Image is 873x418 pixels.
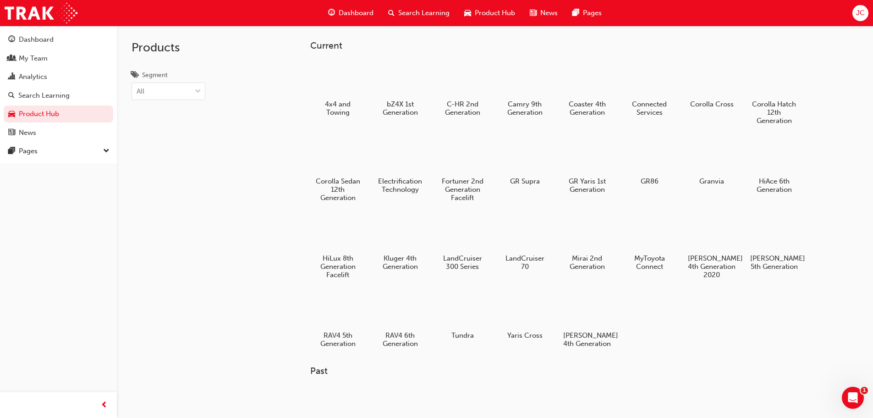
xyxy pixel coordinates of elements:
a: [PERSON_NAME] 5th Generation [747,212,802,274]
span: prev-icon [101,400,108,411]
a: car-iconProduct Hub [457,4,522,22]
h3: Current [310,40,831,51]
div: Analytics [19,72,47,82]
a: RAV4 6th Generation [373,290,428,351]
span: pages-icon [572,7,579,19]
a: bZ4X 1st Generation [373,58,428,120]
div: My Team [19,53,48,64]
span: news-icon [530,7,537,19]
span: search-icon [8,92,15,100]
span: guage-icon [8,36,15,44]
h5: GR86 [626,177,674,185]
h5: RAV4 6th Generation [376,331,424,348]
div: Dashboard [19,34,54,45]
h5: RAV4 5th Generation [314,331,362,348]
button: DashboardMy TeamAnalyticsSearch LearningProduct HubNews [4,29,113,143]
a: 4x4 and Towing [310,58,365,120]
h5: Corolla Cross [688,100,736,108]
h5: Mirai 2nd Generation [563,254,611,271]
span: search-icon [388,7,395,19]
h5: Camry 9th Generation [501,100,549,117]
span: JC [856,8,865,18]
button: JC [852,5,868,21]
h5: Coaster 4th Generation [563,100,611,117]
span: guage-icon [328,7,335,19]
span: News [540,8,558,18]
a: Camry 9th Generation [497,58,552,120]
button: Pages [4,143,113,160]
span: car-icon [464,7,471,19]
span: Product Hub [475,8,515,18]
a: [PERSON_NAME] 4th Generation [560,290,615,351]
span: Search Learning [398,8,450,18]
a: Kluger 4th Generation [373,212,428,274]
a: LandCruiser 300 Series [435,212,490,274]
h5: 4x4 and Towing [314,100,362,117]
span: pages-icon [8,147,15,156]
a: RAV4 5th Generation [310,290,365,351]
a: Corolla Hatch 12th Generation [747,58,802,128]
h5: Yaris Cross [501,331,549,340]
a: GR Supra [497,135,552,189]
a: Electrification Technology [373,135,428,197]
a: Mirai 2nd Generation [560,212,615,274]
h5: [PERSON_NAME] 4th Generation 2020 [688,254,736,279]
a: GR86 [622,135,677,189]
h5: Corolla Hatch 12th Generation [750,100,798,125]
div: Search Learning [18,90,70,101]
div: Pages [19,146,38,156]
span: people-icon [8,55,15,63]
span: down-icon [195,86,201,98]
a: News [4,124,113,141]
h5: [PERSON_NAME] 4th Generation [563,331,611,348]
h5: Connected Services [626,100,674,117]
a: GR Yaris 1st Generation [560,135,615,197]
h3: Past [310,366,831,376]
h5: Fortuner 2nd Generation Facelift [439,177,487,202]
a: Corolla Cross [684,58,739,111]
h2: Products [132,40,205,55]
a: news-iconNews [522,4,565,22]
h5: [PERSON_NAME] 5th Generation [750,254,798,271]
span: down-icon [103,145,110,157]
h5: LandCruiser 70 [501,254,549,271]
h5: HiLux 8th Generation Facelift [314,254,362,279]
a: pages-iconPages [565,4,609,22]
h5: GR Supra [501,177,549,185]
a: HiAce 6th Generation [747,135,802,197]
iframe: Intercom live chat [842,387,864,409]
h5: HiAce 6th Generation [750,177,798,194]
h5: Tundra [439,331,487,340]
h5: Kluger 4th Generation [376,254,424,271]
a: Granvia [684,135,739,189]
a: guage-iconDashboard [321,4,381,22]
a: Fortuner 2nd Generation Facelift [435,135,490,205]
a: C-HR 2nd Generation [435,58,490,120]
a: Corolla Sedan 12th Generation [310,135,365,205]
span: Dashboard [339,8,373,18]
h5: Granvia [688,177,736,185]
span: news-icon [8,129,15,137]
a: My Team [4,50,113,67]
h5: MyToyota Connect [626,254,674,271]
span: car-icon [8,110,15,118]
span: tags-icon [132,72,138,80]
a: [PERSON_NAME] 4th Generation 2020 [684,212,739,282]
a: HiLux 8th Generation Facelift [310,212,365,282]
span: chart-icon [8,73,15,81]
a: Analytics [4,68,113,85]
a: MyToyota Connect [622,212,677,274]
a: Search Learning [4,87,113,104]
h5: Corolla Sedan 12th Generation [314,177,362,202]
h5: bZ4X 1st Generation [376,100,424,117]
a: Coaster 4th Generation [560,58,615,120]
span: Pages [583,8,602,18]
h5: GR Yaris 1st Generation [563,177,611,194]
h5: LandCruiser 300 Series [439,254,487,271]
a: LandCruiser 70 [497,212,552,274]
div: Segment [142,71,168,80]
div: News [19,128,36,138]
h5: Electrification Technology [376,177,424,194]
a: search-iconSearch Learning [381,4,457,22]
